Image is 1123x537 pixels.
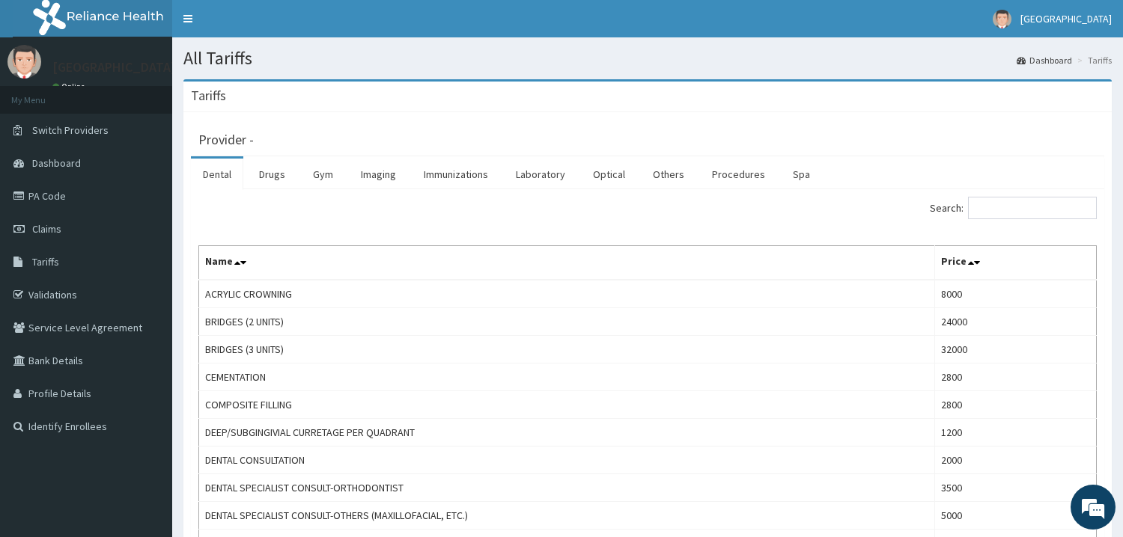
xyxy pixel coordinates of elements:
[183,49,1112,68] h1: All Tariffs
[934,280,1096,308] td: 8000
[199,308,935,336] td: BRIDGES (2 UNITS)
[199,502,935,530] td: DENTAL SPECIALIST CONSULT-OTHERS (MAXILLOFACIAL, ETC.)
[198,133,254,147] h3: Provider -
[199,419,935,447] td: DEEP/SUBGINGIVIAL CURRETAGE PER QUADRANT
[993,10,1011,28] img: User Image
[934,502,1096,530] td: 5000
[781,159,822,190] a: Spa
[934,363,1096,391] td: 2800
[1020,12,1112,25] span: [GEOGRAPHIC_DATA]
[934,419,1096,447] td: 1200
[934,391,1096,419] td: 2800
[968,197,1097,219] input: Search:
[301,159,345,190] a: Gym
[349,159,408,190] a: Imaging
[581,159,637,190] a: Optical
[32,255,59,268] span: Tariffs
[191,89,226,102] h3: Tariffs
[199,246,935,280] th: Name
[199,391,935,419] td: COMPOSITE FILLING
[930,197,1097,219] label: Search:
[199,474,935,502] td: DENTAL SPECIALIST CONSULT-ORTHODONTIST
[199,336,935,363] td: BRIDGES (3 UNITS)
[52,82,88,92] a: Online
[1017,54,1072,67] a: Dashboard
[191,159,243,190] a: Dental
[641,159,696,190] a: Others
[934,246,1096,280] th: Price
[934,308,1096,336] td: 24000
[199,447,935,474] td: DENTAL CONSULTATION
[934,336,1096,363] td: 32000
[32,123,109,137] span: Switch Providers
[700,159,777,190] a: Procedures
[32,222,61,236] span: Claims
[199,363,935,391] td: CEMENTATION
[52,61,176,74] p: [GEOGRAPHIC_DATA]
[247,159,297,190] a: Drugs
[934,474,1096,502] td: 3500
[7,45,41,79] img: User Image
[504,159,577,190] a: Laboratory
[934,447,1096,474] td: 2000
[1074,54,1112,67] li: Tariffs
[32,156,81,170] span: Dashboard
[199,280,935,308] td: ACRYLIC CROWNING
[412,159,500,190] a: Immunizations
